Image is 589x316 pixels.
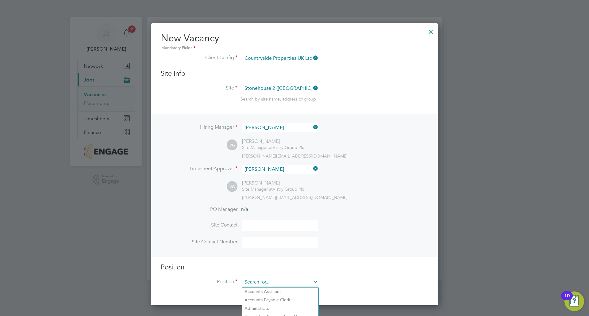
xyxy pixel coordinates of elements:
label: Timesheet Approver [161,166,237,172]
input: Search for... [242,84,318,93]
div: Vistry Group Plc [242,145,304,150]
h2: New Vacancy [161,32,428,51]
input: Search for... [242,278,318,287]
label: Site Contact Number [161,239,237,245]
span: Site Manager at [242,145,273,150]
li: Accounts Assistant [242,287,318,296]
label: PO Manager [161,206,237,213]
span: VG [227,140,237,150]
span: Search by site name, address or group [241,96,316,102]
span: [PERSON_NAME][EMAIL_ADDRESS][DOMAIN_NAME] [242,153,348,159]
label: Position [161,279,237,285]
li: Administrator [242,304,318,313]
div: Vistry Group Plc [242,186,304,192]
input: Search for... [242,165,318,174]
label: Site Contact [161,222,237,228]
li: Accounts Payable Clerk [242,296,318,304]
label: Site [161,85,237,91]
span: [PERSON_NAME][EMAIL_ADDRESS][DOMAIN_NAME] [242,195,348,200]
span: Site Manager at [242,186,273,192]
label: Hiring Manager [161,124,237,131]
div: Mandatory Fields [161,45,428,51]
span: n/a [241,206,248,212]
span: VG [227,181,237,192]
input: Search for... [242,123,318,132]
button: Open Resource Center, 10 new notifications [564,291,584,311]
div: [PERSON_NAME] [242,180,304,186]
label: Client Config [161,55,237,61]
h3: Position [161,263,428,272]
div: 10 [564,296,570,304]
div: [PERSON_NAME] [242,138,304,145]
input: Search for... [242,54,318,63]
h3: Site Info [161,69,428,78]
